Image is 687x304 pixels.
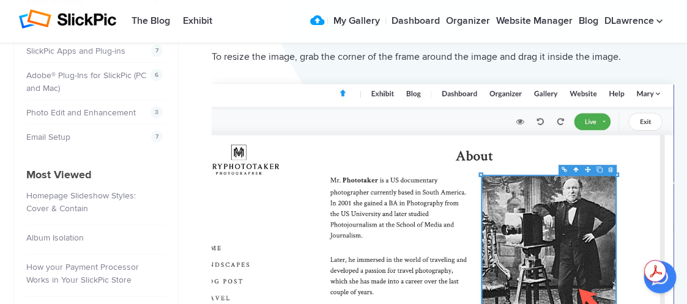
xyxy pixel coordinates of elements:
[26,70,146,93] a: Adobe® Plug-Ins for SlickPic (PC and Mac)
[26,132,70,142] a: Email Setup
[150,106,163,118] span: 3
[26,107,136,118] a: Photo Edit and Enhancement
[26,167,166,183] h4: Most Viewed
[26,233,84,243] a: Album Isolation
[26,190,136,214] a: Homepage Slideshow Styles: Cover & Contain
[150,69,163,81] span: 6
[151,45,163,57] span: 7
[26,46,125,56] a: SlickPic Apps and Plug-ins
[151,131,163,143] span: 7
[212,49,674,65] p: To resize the image, grab the corner of the frame around the image and drag it inside the image.
[26,262,139,285] a: How your Payment Processor Works in Your SlickPic Store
